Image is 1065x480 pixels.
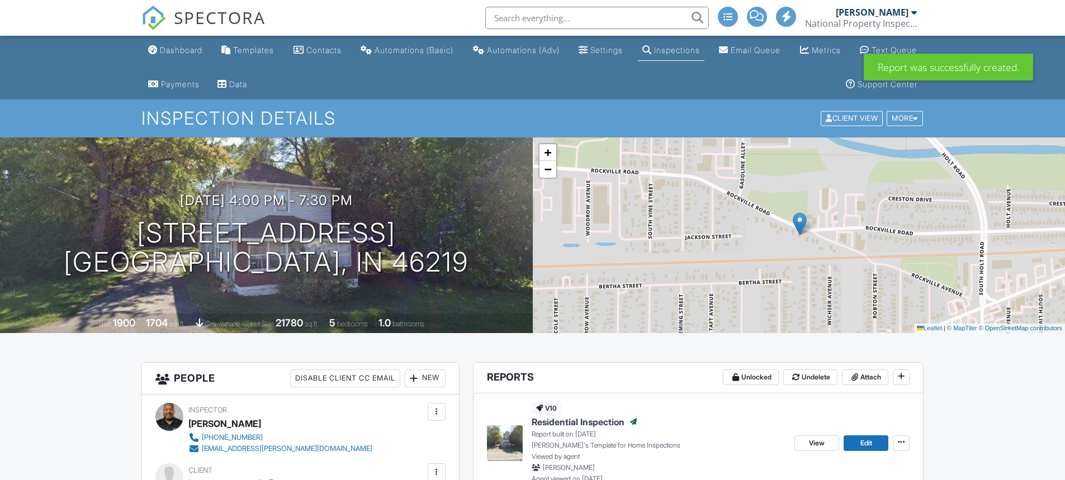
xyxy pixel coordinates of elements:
div: Payments [161,79,200,89]
div: 1900 [113,317,135,329]
div: Data [229,79,247,89]
span: | [944,325,945,331]
a: Payments [144,74,204,95]
a: Zoom in [539,144,556,161]
img: Marker [793,212,807,235]
a: Text Queue [855,40,921,61]
div: Metrics [812,45,841,55]
div: 5 [329,317,335,329]
div: Automations (Adv) [487,45,560,55]
a: [PHONE_NUMBER] [188,432,372,443]
a: [EMAIL_ADDRESS][PERSON_NAME][DOMAIN_NAME] [188,443,372,454]
div: 1.0 [378,317,391,329]
span: Lot Size [250,320,274,328]
a: Email Queue [714,40,785,61]
span: crawlspace [205,320,240,328]
div: Contacts [306,45,342,55]
a: Leaflet [917,325,942,331]
a: Metrics [796,40,845,61]
a: Zoom out [539,161,556,178]
div: Dashboard [160,45,202,55]
span: Inspector [188,406,227,414]
span: Client [188,466,212,474]
span: SPECTORA [174,6,266,29]
a: Dashboard [144,40,207,61]
a: Templates [217,40,278,61]
a: Settings [574,40,627,61]
h3: [DATE] 4:00 pm - 7:30 pm [180,193,353,208]
img: The Best Home Inspection Software - Spectora [141,6,166,30]
h1: [STREET_ADDRESS] [GEOGRAPHIC_DATA], IN 46219 [64,218,468,278]
div: [PERSON_NAME] [188,415,261,432]
div: Text Queue [872,45,917,55]
a: Contacts [289,40,346,61]
div: Disable Client CC Email [290,369,400,387]
div: Email Queue [731,45,780,55]
a: © MapTiler [947,325,977,331]
a: Automations (Basic) [356,40,458,61]
a: Support Center [841,74,922,95]
div: Settings [590,45,623,55]
a: Client View [820,113,886,122]
div: 1704 [146,317,168,329]
div: More [887,111,923,126]
span: − [544,162,551,176]
div: [PERSON_NAME] [836,7,908,18]
div: Inspections [654,45,700,55]
a: SPECTORA [141,15,266,39]
div: Support Center [858,79,917,89]
span: sq.ft. [305,320,319,328]
a: Automations (Advanced) [468,40,564,61]
input: Search everything... [485,7,709,29]
div: 21780 [276,317,303,329]
span: Built [99,320,111,328]
a: Data [213,74,252,95]
span: sq. ft. [169,320,185,328]
div: Report was successfully created. [864,54,1033,80]
div: New [405,369,446,387]
span: bathrooms [392,320,424,328]
div: Client View [821,111,883,126]
div: National Property Inspections [805,18,917,29]
a: © OpenStreetMap contributors [979,325,1062,331]
div: Automations (Basic) [375,45,453,55]
div: Templates [233,45,274,55]
a: Inspections [638,40,704,61]
h3: People [142,363,459,395]
h1: Inspection Details [141,108,924,128]
div: [EMAIL_ADDRESS][PERSON_NAME][DOMAIN_NAME] [202,444,372,453]
div: [PHONE_NUMBER] [202,433,263,442]
span: bedrooms [337,320,368,328]
span: + [544,145,551,159]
